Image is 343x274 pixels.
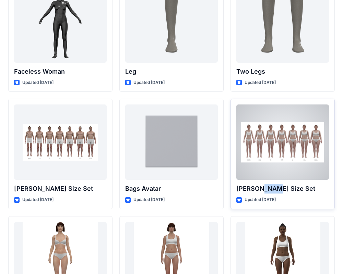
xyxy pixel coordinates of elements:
[245,196,276,203] p: Updated [DATE]
[236,184,329,194] p: [PERSON_NAME] Size Set
[245,79,276,86] p: Updated [DATE]
[22,79,54,86] p: Updated [DATE]
[14,67,107,76] p: Faceless Woman
[125,104,218,180] a: Bags Avatar
[125,67,218,76] p: Leg
[14,184,107,194] p: [PERSON_NAME] Size Set
[22,196,54,203] p: Updated [DATE]
[133,79,165,86] p: Updated [DATE]
[14,104,107,180] a: Oliver Size Set
[236,67,329,76] p: Two Legs
[133,196,165,203] p: Updated [DATE]
[125,184,218,194] p: Bags Avatar
[236,104,329,180] a: Olivia Size Set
